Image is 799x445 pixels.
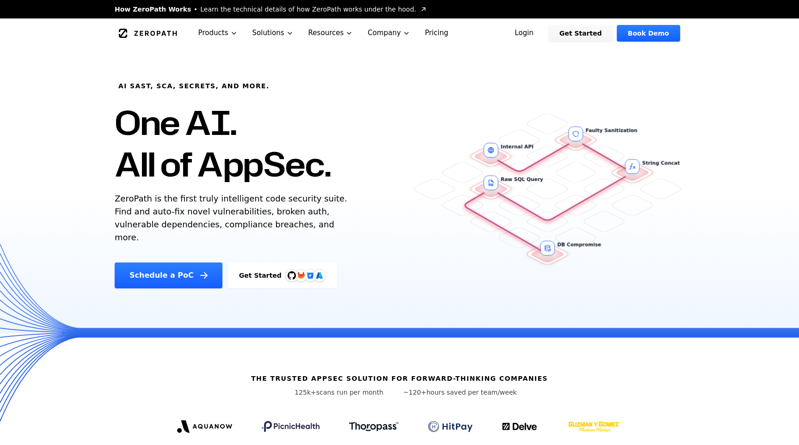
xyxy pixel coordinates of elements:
[617,25,680,42] a: Book Demo
[349,422,399,431] img: Thoropass
[567,415,622,438] img: GYG
[245,18,301,48] button: Solutions
[115,102,331,185] h1: One AI. All of AppSec.
[301,18,361,48] button: Resources
[288,271,296,280] img: GitHub
[504,25,545,42] a: Login
[403,389,426,396] span: ~120+
[295,389,316,396] span: 125k+
[251,374,548,383] h6: The Trusted AppSec solution for forward-thinking companies
[282,388,396,397] p: scans run per month
[418,18,456,48] a: Pricing
[548,25,613,42] a: Get Started
[200,5,416,14] span: Learn the technical details of how ZeroPath works under the hood.
[115,262,222,288] a: Schedule a PoC
[115,5,427,14] a: How ZeroPath WorksLearn the technical details of how ZeroPath works under the hood.
[316,272,323,279] img: Azure
[292,266,310,285] img: GitLab
[118,81,270,91] h6: AI SAST, SCA, Secrets, and more.
[115,5,191,14] span: How ZeroPath Works
[191,18,245,48] button: Products
[104,18,695,48] nav: Global
[228,262,337,288] a: Get StartedGitHubGitLabAzure
[115,192,351,244] p: ZeroPath is the first truly intelligent code security suite. Find and auto-fix novel vulnerabilit...
[305,270,315,280] svg: Bitbucket
[360,18,418,48] button: Company
[403,388,517,397] p: hours saved per team/week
